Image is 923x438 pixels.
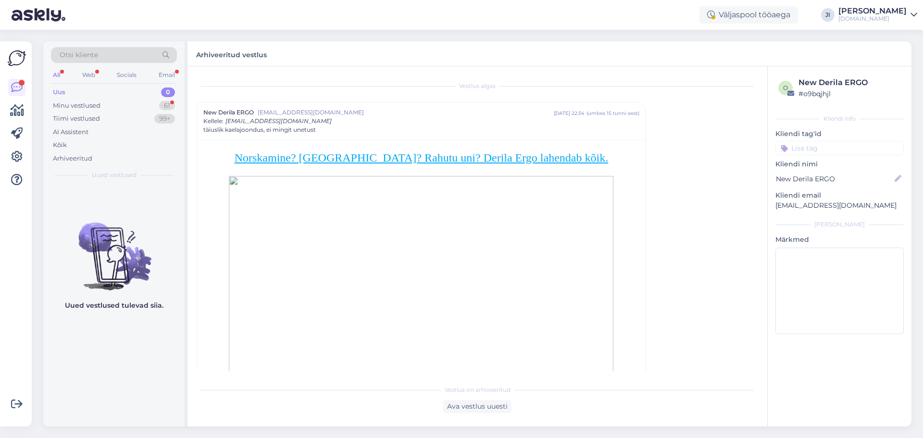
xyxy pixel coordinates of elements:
[775,159,904,169] p: Kliendi nimi
[586,110,639,117] div: ( umbes 15 tunni eest )
[258,108,554,117] span: [EMAIL_ADDRESS][DOMAIN_NAME]
[445,386,511,394] span: Vestlus on arhiveeritud
[53,114,100,124] div: Tiimi vestlused
[154,114,175,124] div: 99+
[225,117,332,125] span: [EMAIL_ADDRESS][DOMAIN_NAME]
[53,88,65,97] div: Uus
[798,77,901,88] div: New Derila ERGO
[775,114,904,123] div: Kliendi info
[60,50,98,60] span: Otsi kliente
[775,129,904,139] p: Kliendi tag'id
[53,101,100,111] div: Minu vestlused
[443,400,511,413] div: Ava vestlus uuesti
[157,69,177,81] div: Email
[775,220,904,229] div: [PERSON_NAME]
[53,127,88,137] div: AI Assistent
[203,108,254,117] span: New Derila ERGO
[775,141,904,155] input: Lisa tag
[51,69,62,81] div: All
[554,110,585,117] div: [DATE] 22:34
[203,117,224,125] span: Kellele :
[775,235,904,245] p: Märkmed
[783,84,788,91] span: o
[196,47,267,60] label: Arhiveeritud vestlus
[80,69,97,81] div: Web
[197,82,758,90] div: Vestlus algas
[821,8,835,22] div: JI
[43,205,185,292] img: No chats
[92,171,137,179] span: Uued vestlused
[235,151,608,164] a: Norskamine? [GEOGRAPHIC_DATA]? Rahutu uni? Derila Ergo lahendab kõik.
[775,200,904,211] p: [EMAIL_ADDRESS][DOMAIN_NAME]
[798,88,901,99] div: # o9bqjhjl
[838,7,917,23] a: [PERSON_NAME][DOMAIN_NAME]
[53,154,92,163] div: Arhiveeritud
[161,88,175,97] div: 0
[65,300,163,311] p: Uued vestlused tulevad siia.
[776,174,893,184] input: Lisa nimi
[203,125,316,134] span: täiuslik kaelajoondus, ei mingit unetust
[159,101,175,111] div: 61
[53,140,67,150] div: Kõik
[115,69,138,81] div: Socials
[838,15,907,23] div: [DOMAIN_NAME]
[699,6,798,24] div: Väljaspool tööaega
[8,49,26,67] img: Askly Logo
[775,190,904,200] p: Kliendi email
[838,7,907,15] div: [PERSON_NAME]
